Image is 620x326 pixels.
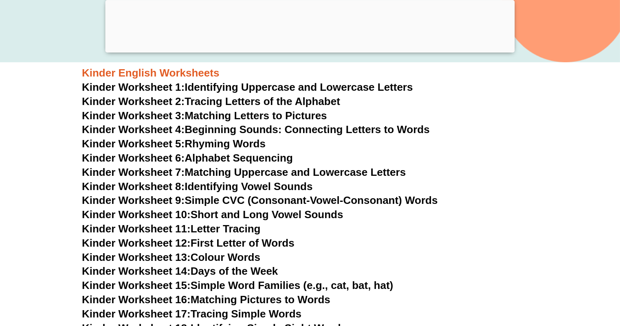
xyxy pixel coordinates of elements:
a: Kinder Worksheet 17:Tracing Simple Words [82,308,301,320]
span: Kinder Worksheet 2: [82,95,185,107]
span: Kinder Worksheet 8: [82,180,185,193]
span: Kinder Worksheet 5: [82,138,185,150]
span: Kinder Worksheet 12: [82,237,191,249]
span: Kinder Worksheet 13: [82,251,191,263]
a: Kinder Worksheet 6:Alphabet Sequencing [82,152,293,164]
a: Kinder Worksheet 12:First Letter of Words [82,237,295,249]
a: Kinder Worksheet 8:Identifying Vowel Sounds [82,180,312,193]
a: Kinder Worksheet 3:Matching Letters to Pictures [82,109,327,122]
span: Kinder Worksheet 6: [82,152,185,164]
a: Kinder Worksheet 13:Colour Words [82,251,260,263]
iframe: Chat Widget [484,234,620,326]
h3: Kinder English Worksheets [82,66,538,80]
a: Kinder Worksheet 1:Identifying Uppercase and Lowercase Letters [82,81,413,93]
span: Kinder Worksheet 15: [82,279,191,291]
span: Kinder Worksheet 11: [82,223,191,235]
span: Kinder Worksheet 3: [82,109,185,122]
a: Kinder Worksheet 10:Short and Long Vowel Sounds [82,208,343,221]
span: Kinder Worksheet 9: [82,194,185,206]
span: Kinder Worksheet 4: [82,123,185,136]
a: Kinder Worksheet 15:Simple Word Families (e.g., cat, bat, hat) [82,279,393,291]
a: Kinder Worksheet 9:Simple CVC (Consonant-Vowel-Consonant) Words [82,194,438,206]
span: Kinder Worksheet 16: [82,293,191,306]
span: Kinder Worksheet 7: [82,166,185,178]
a: Kinder Worksheet 5:Rhyming Words [82,138,266,150]
a: Kinder Worksheet 16:Matching Pictures to Words [82,293,330,306]
span: Kinder Worksheet 1: [82,81,185,93]
a: Kinder Worksheet 14:Days of the Week [82,265,278,277]
span: Kinder Worksheet 10: [82,208,191,221]
a: Kinder Worksheet 4:Beginning Sounds: Connecting Letters to Words [82,123,430,136]
a: Kinder Worksheet 7:Matching Uppercase and Lowercase Letters [82,166,406,178]
a: Kinder Worksheet 11:Letter Tracing [82,223,261,235]
span: Kinder Worksheet 17: [82,308,191,320]
a: Kinder Worksheet 2:Tracing Letters of the Alphabet [82,95,340,107]
span: Kinder Worksheet 14: [82,265,191,277]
